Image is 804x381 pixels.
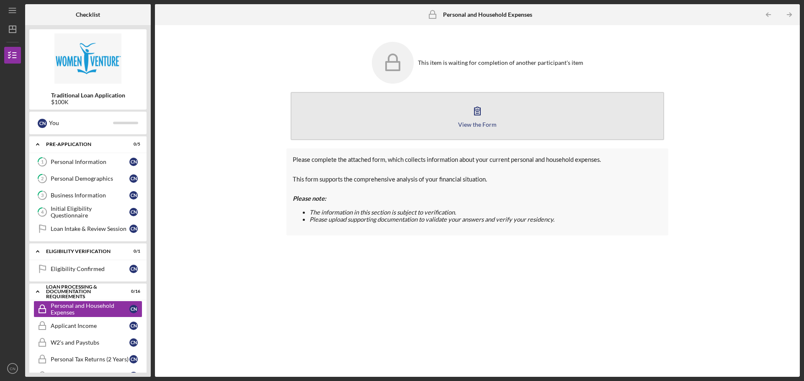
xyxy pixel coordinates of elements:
[291,92,664,140] button: View the Form
[129,225,138,233] div: C N
[125,249,140,254] div: 0 / 1
[51,205,129,219] div: Initial Eligibility Questionnaire
[51,225,129,232] div: Loan Intake & Review Session
[33,187,142,204] a: 3Business InformationCN
[51,159,129,165] div: Personal Information
[458,121,497,128] div: View the Form
[49,116,113,130] div: You
[129,158,138,166] div: C N
[129,208,138,216] div: C N
[51,92,125,99] b: Traditional Loan Application
[293,156,601,163] span: Please complete the attached form, which collects information about your current personal and hou...
[33,261,142,277] a: Eligibility ConfirmedCN
[309,216,554,223] span: Please upload supporting documentation to validate your answers and verify your residency.
[46,284,119,299] div: Loan Processing & Documentation Requirements
[129,174,138,183] div: C N
[4,360,21,377] button: CN
[33,301,142,317] a: Personal and Household ExpensesCN
[33,334,142,351] a: W2's and PaystubsCN
[51,175,129,182] div: Personal Demographics
[129,265,138,273] div: C N
[33,153,142,170] a: 1Personal InformationCN
[10,366,15,371] text: CN
[125,289,140,294] div: 0 / 16
[46,142,119,147] div: Pre-Application
[309,209,456,216] span: The information in this section is subject to verification.
[51,356,129,363] div: Personal Tax Returns (2 Years)
[76,11,100,18] b: Checklist
[129,322,138,330] div: C N
[51,322,129,329] div: Applicant Income
[41,210,44,215] tspan: 4
[129,191,138,199] div: C N
[41,193,44,198] tspan: 3
[129,372,138,380] div: C N
[125,142,140,147] div: 0 / 5
[129,338,138,347] div: C N
[29,33,147,84] img: Product logo
[33,170,142,187] a: 2Personal DemographicsCN
[129,355,138,363] div: C N
[51,266,129,272] div: Eligibility Confirmed
[293,195,326,202] strong: Please note:
[33,351,142,368] a: Personal Tax Returns (2 Years)CN
[51,339,129,346] div: W2's and Paystubs
[51,302,129,316] div: Personal and Household Expenses
[38,119,47,128] div: C N
[33,220,142,237] a: Loan Intake & Review SessionCN
[33,317,142,334] a: Applicant IncomeCN
[293,176,487,183] span: This form supports the comprehensive analysis of your financial situation.
[51,99,125,105] div: $100K
[443,11,532,18] b: Personal and Household Expenses
[418,59,583,66] div: This item is waiting for completion of another participant's item
[129,305,138,313] div: C N
[41,176,44,182] tspan: 2
[33,204,142,220] a: 4Initial Eligibility QuestionnaireCN
[41,159,44,165] tspan: 1
[46,249,119,254] div: Eligibility Verification
[51,192,129,199] div: Business Information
